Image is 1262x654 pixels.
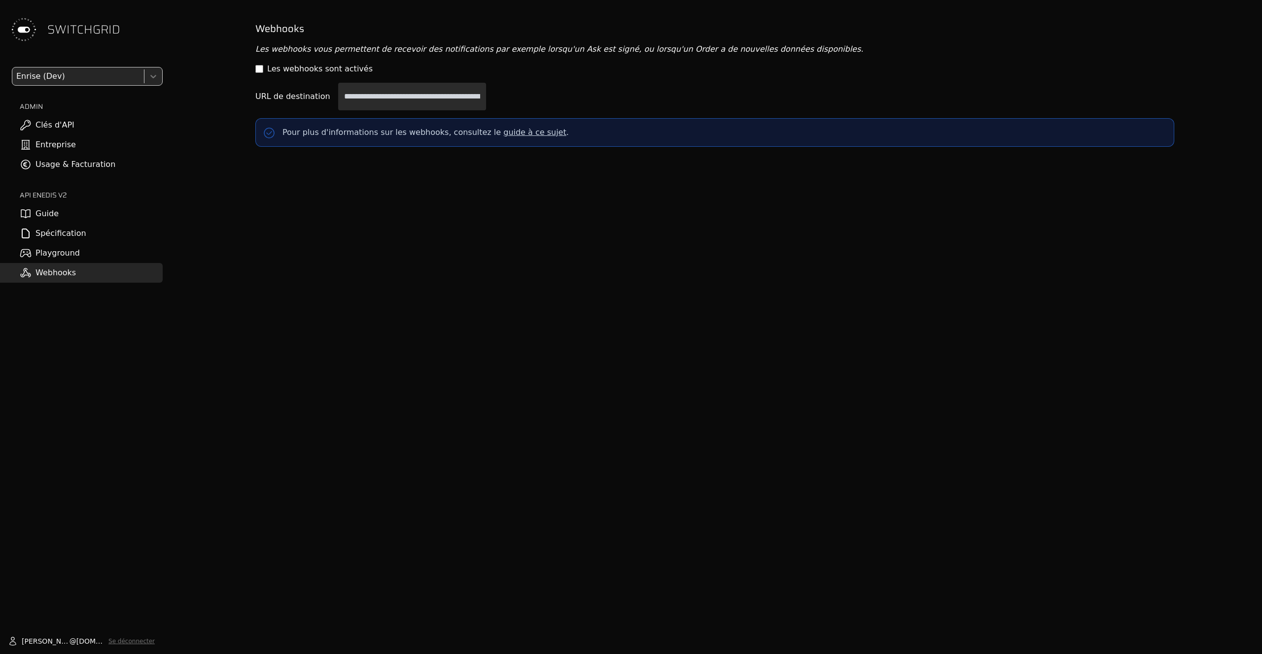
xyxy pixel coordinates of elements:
label: Les webhooks sont activés [267,63,373,75]
p: Pour plus d'informations sur les webhooks, consultez le . [282,127,569,138]
h2: Webhooks [255,22,1174,35]
h2: API ENEDIS v2 [20,190,163,200]
span: [PERSON_NAME].marcilhacy [22,636,70,646]
button: Se déconnecter [108,637,155,645]
span: [DOMAIN_NAME] [76,636,105,646]
label: URL de destination [255,91,330,102]
h2: ADMIN [20,101,163,111]
span: SWITCHGRID [47,22,120,37]
a: guide à ce sujet [503,128,566,137]
img: Switchgrid Logo [8,14,39,45]
p: Les webhooks vous permettent de recevoir des notifications par exemple lorsqu'un Ask est signé, o... [255,43,1174,55]
span: @ [70,636,76,646]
